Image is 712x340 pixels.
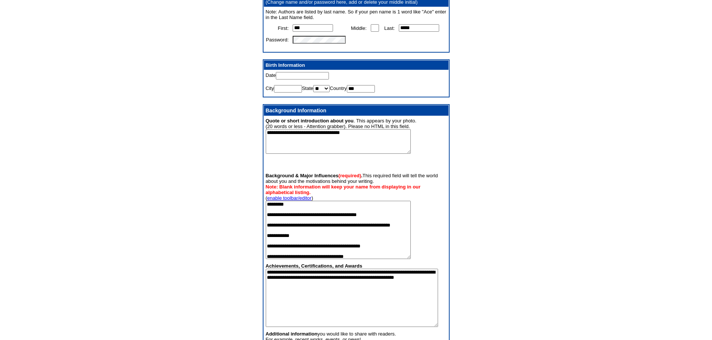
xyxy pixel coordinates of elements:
[266,93,273,94] img: shim.gif
[384,25,395,31] font: Last:
[266,263,363,269] strong: Achievements, Certifications, and Awards
[339,173,361,178] font: (required)
[266,173,363,178] strong: Background & Major Influences .
[266,173,438,260] font: This required field will tell the world about you and the motivations behind your writing. ( )
[266,72,375,96] font: Date City State Country
[351,25,367,31] font: Middle:
[266,184,421,195] b: Note: Blank information will keep your name from displaying in our alphabetical listing.
[266,37,289,43] font: Password:
[266,118,354,124] font: Quote or short introduction about you
[267,195,312,201] a: enable toolbar/editor
[281,48,289,50] img: shim.gif
[266,331,318,337] strong: Additional information
[266,118,417,155] font: . This appears by your photo. (20 words or less - Attention grabber). Please no HTML in this field.
[266,62,305,68] b: Birth Information
[266,9,446,20] font: Note: Authors are listed by last name. So if your pen name is 1 word like "Ace" enter in the Last...
[266,107,327,113] b: Background Information
[278,25,289,31] font: First:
